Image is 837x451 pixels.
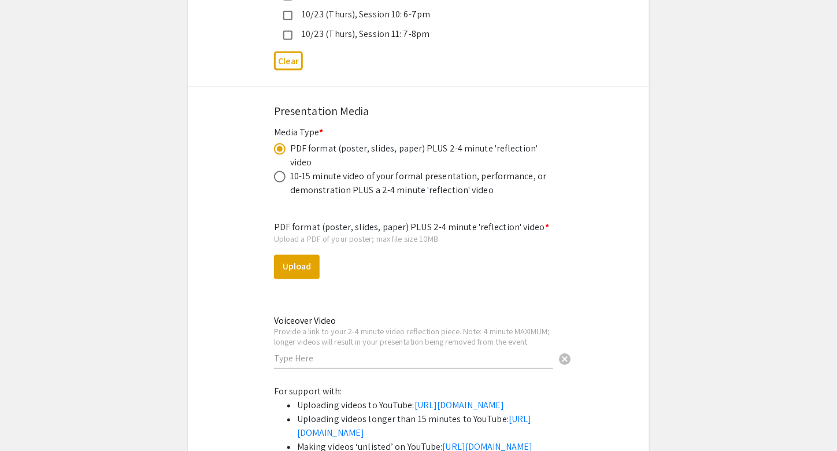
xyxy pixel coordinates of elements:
button: Clear [274,51,303,71]
a: [URL][DOMAIN_NAME] [414,400,505,412]
a: [URL][DOMAIN_NAME] [297,413,532,439]
div: 10-15 minute video of your formal presentation, performance, or demonstration PLUS a 2-4 minute '... [290,169,550,197]
div: Upload a PDF of your poster; max file size 10MB. [274,234,563,245]
li: Uploading videos longer than 15 minutes to YouTube: [297,413,563,441]
button: Clear [553,347,576,370]
div: 10/23 (Thurs), Session 11: 7-8pm [292,27,535,41]
button: Upload [274,255,320,279]
iframe: Chat [9,399,49,442]
mat-label: Media Type [274,126,323,138]
mat-label: PDF format (poster, slides, paper) PLUS 2-4 minute 'reflection' video [274,221,549,233]
mat-label: Voiceover Video [274,315,336,327]
span: For support with: [274,386,342,398]
div: 10/23 (Thurs), Session 10: 6-7pm [292,8,535,21]
div: Presentation Media [274,102,563,120]
input: Type Here [274,353,553,365]
div: PDF format (poster, slides, paper) PLUS 2-4 minute 'reflection' video [290,142,550,169]
span: cancel [558,353,572,367]
div: Provide a link to your 2-4 minute video reflection piece. Note: 4 minute MAXIMUM; longer videos w... [274,327,553,347]
li: Uploading videos to YouTube: [297,399,563,413]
